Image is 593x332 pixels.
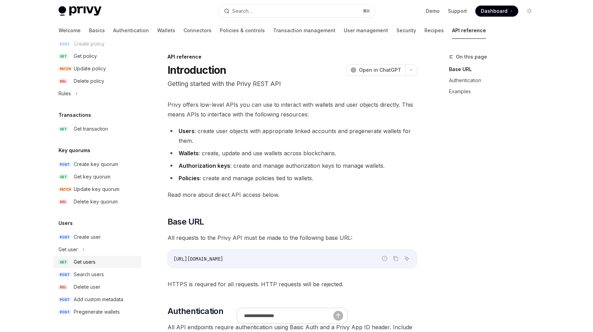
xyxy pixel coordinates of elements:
span: Privy offers low-level APIs you can use to interact with wallets and user objects directly. This ... [168,100,417,119]
span: POST [59,162,71,167]
span: GET [59,260,68,265]
li: : create and manage authorization keys to manage wallets. [168,161,417,171]
div: Add custom metadata [74,295,123,304]
span: POST [59,235,71,240]
span: POST [59,309,71,315]
li: : create user objects with appropriate linked accounts and pregenerate wallets for them. [168,126,417,146]
span: PATCH [59,66,72,71]
a: DELDelete key quorum [53,195,142,208]
div: Update policy [74,64,106,73]
a: GETGet key quorum [53,171,142,183]
h5: Users [59,219,73,227]
a: Support [448,8,467,15]
a: Authentication [113,22,149,39]
a: POSTAdd custom metadata [53,293,142,306]
div: Get transaction [74,125,108,133]
button: Copy the contents from the code block [391,254,400,263]
a: Dashboard [475,6,518,17]
a: GETGet transaction [53,123,142,135]
h5: Key quorums [59,146,90,155]
a: User management [344,22,388,39]
a: Recipes [424,22,444,39]
a: API reference [452,22,486,39]
span: Dashboard [481,8,507,15]
a: GETGet policy [53,50,142,62]
div: Create user [74,233,101,241]
li: : create and manage policies tied to wallets. [168,173,417,183]
img: light logo [59,6,101,16]
a: POSTCreate key quorum [53,158,142,171]
span: On this page [456,53,487,61]
span: Open in ChatGPT [359,67,401,73]
button: Report incorrect code [380,254,389,263]
div: Get users [74,258,96,266]
span: Base URL [168,216,204,227]
p: Getting started with the Privy REST API [168,79,417,89]
div: Get user [59,245,78,254]
a: PATCHUpdate policy [53,62,142,75]
span: DEL [59,199,68,204]
div: Rules [59,89,71,98]
span: GET [59,54,68,59]
span: POST [59,272,71,277]
div: Create key quorum [74,160,118,168]
a: DELDelete user [53,281,142,293]
strong: Policies [179,175,200,182]
span: Authentication [168,306,224,317]
a: Demo [426,8,440,15]
a: Base URL [449,64,540,75]
a: Authentication [449,75,540,86]
div: Pregenerate wallets [74,308,120,316]
span: PATCH [59,187,72,192]
a: POSTCreate user [53,231,142,243]
span: GET [59,174,68,180]
button: Open in ChatGPT [346,64,405,76]
span: GET [59,126,68,132]
a: Transaction management [273,22,335,39]
strong: Wallets [179,150,199,157]
span: HTTPS is required for all requests. HTTP requests will be rejected. [168,279,417,289]
a: Security [396,22,416,39]
a: POSTSearch users [53,268,142,281]
div: Delete policy [74,77,104,85]
a: POSTPregenerate wallets [53,306,142,318]
strong: Users [179,128,195,134]
div: Get policy [74,52,97,60]
button: Ask AI [402,254,411,263]
div: Delete user [74,283,100,291]
div: Get key quorum [74,173,110,181]
div: Delete key quorum [74,198,118,206]
div: Search... [232,7,252,15]
h1: Introduction [168,64,226,76]
button: Send message [333,311,343,321]
a: PATCHUpdate key quorum [53,183,142,195]
a: Connectors [183,22,212,39]
a: Welcome [59,22,81,39]
div: Search users [74,270,104,279]
a: Basics [89,22,105,39]
li: : create, update and use wallets across blockchains. [168,148,417,158]
span: ⌘ K [363,8,370,14]
a: GETGet users [53,256,142,268]
div: Update key quorum [74,185,119,193]
span: POST [59,297,71,302]
a: DELDelete policy [53,75,142,87]
span: DEL [59,285,68,290]
button: Toggle dark mode [524,6,535,17]
span: DEL [59,79,68,84]
button: Search...⌘K [219,5,374,17]
a: Policies & controls [220,22,265,39]
a: Wallets [157,22,175,39]
span: Read more about direct API access below. [168,190,417,200]
div: API reference [168,53,417,60]
h5: Transactions [59,111,91,119]
a: Examples [449,86,540,97]
span: [URL][DOMAIN_NAME] [173,256,223,262]
strong: Authorization keys [179,162,230,169]
span: All requests to the Privy API must be made to the following base URL: [168,233,417,243]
